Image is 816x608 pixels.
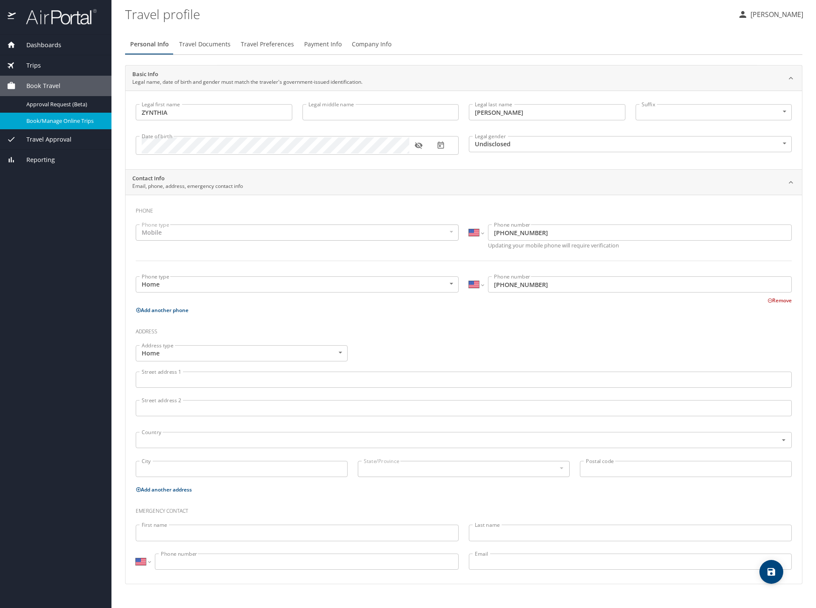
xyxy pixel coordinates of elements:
[125,34,802,54] div: Profile
[136,276,459,293] div: Home
[136,486,192,493] button: Add another address
[130,39,169,50] span: Personal Info
[126,91,802,169] div: Basic InfoLegal name, date of birth and gender must match the traveler's government-issued identi...
[636,104,792,120] div: ​
[759,560,783,584] button: save
[488,243,792,248] p: Updating your mobile phone will require verification
[125,1,731,27] h1: Travel profile
[16,135,71,144] span: Travel Approval
[748,9,803,20] p: [PERSON_NAME]
[26,117,101,125] span: Book/Manage Online Trips
[132,78,362,86] p: Legal name, date of birth and gender must match the traveler's government-issued identification.
[779,435,789,445] button: Open
[126,65,802,91] div: Basic InfoLegal name, date of birth and gender must match the traveler's government-issued identi...
[304,39,342,50] span: Payment Info
[136,345,348,361] div: Home
[16,40,61,50] span: Dashboards
[136,322,792,337] h3: Address
[16,61,41,70] span: Trips
[17,9,97,25] img: airportal-logo.png
[767,297,792,304] button: Remove
[179,39,231,50] span: Travel Documents
[734,7,807,22] button: [PERSON_NAME]
[241,39,294,50] span: Travel Preferences
[136,224,459,241] div: Mobile
[132,70,362,79] h2: Basic Info
[16,81,60,91] span: Book Travel
[352,39,391,50] span: Company Info
[8,9,17,25] img: icon-airportal.png
[16,155,55,165] span: Reporting
[136,202,792,216] h3: Phone
[469,136,792,152] div: Undisclosed
[132,182,243,190] p: Email, phone, address, emergency contact info
[126,195,802,584] div: Contact InfoEmail, phone, address, emergency contact info
[126,170,802,195] div: Contact InfoEmail, phone, address, emergency contact info
[136,502,792,516] h3: Emergency contact
[26,100,101,108] span: Approval Request (Beta)
[136,307,188,314] button: Add another phone
[132,174,243,183] h2: Contact Info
